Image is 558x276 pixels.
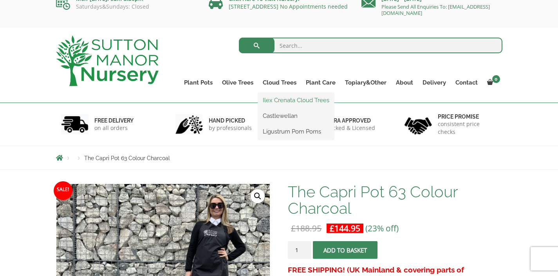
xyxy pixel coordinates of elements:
img: 2.jpg [175,114,203,134]
p: consistent price checks [438,120,497,136]
a: [STREET_ADDRESS] No Appointments needed [229,3,348,10]
input: Product quantity [288,241,311,259]
nav: Breadcrumbs [56,155,502,161]
input: Search... [239,38,502,53]
bdi: 144.95 [330,223,360,234]
button: Add to basket [313,241,377,259]
a: Delivery [418,77,451,88]
a: Please Send All Enquiries To: [EMAIL_ADDRESS][DOMAIN_NAME] [381,3,490,16]
span: (23% off) [365,223,399,234]
a: Ligustrum Pom Poms [258,126,334,137]
a: Castlewellan [258,110,334,122]
a: About [391,77,418,88]
h6: hand picked [209,117,252,124]
a: Ilex Crenata Cloud Trees [258,94,334,106]
a: 0 [482,77,502,88]
span: £ [291,223,296,234]
span: The Capri Pot 63 Colour Charcoal [84,155,170,161]
p: by professionals [209,124,252,132]
a: Topiary&Other [340,77,391,88]
h6: FREE DELIVERY [94,117,134,124]
h6: Defra approved [323,117,375,124]
img: 4.jpg [405,112,432,136]
a: Cloud Trees [258,77,301,88]
img: logo [56,36,159,86]
p: checked & Licensed [323,124,375,132]
h1: The Capri Pot 63 Colour Charcoal [288,184,502,216]
a: Contact [451,77,482,88]
p: Saturdays&Sundays: Closed [56,4,197,10]
img: 1.jpg [61,114,88,134]
span: Sale! [54,181,72,200]
a: Plant Care [301,77,340,88]
a: View full-screen image gallery [251,189,265,203]
span: £ [330,223,334,234]
a: Olive Trees [217,77,258,88]
a: Plant Pots [179,77,217,88]
h6: Price promise [438,113,497,120]
p: on all orders [94,124,134,132]
span: 0 [492,75,500,83]
bdi: 188.95 [291,223,321,234]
